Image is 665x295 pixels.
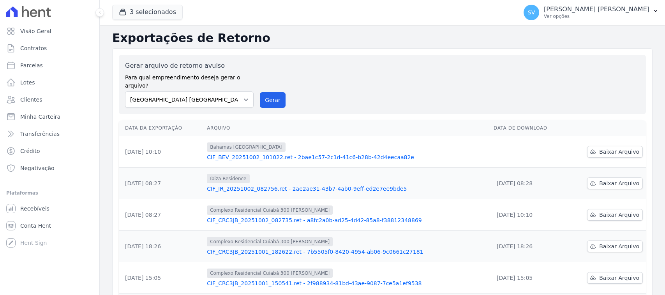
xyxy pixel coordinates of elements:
[207,153,487,161] a: CIF_BEV_20251002_101022.ret - 2bae1c57-2c1d-41c6-b28b-42d4eecaa82e
[3,201,96,216] a: Recebíveis
[125,61,254,70] label: Gerar arquivo de retorno avulso
[587,241,643,252] a: Baixar Arquivo
[490,231,567,262] td: [DATE] 18:26
[207,205,333,215] span: Complexo Residencial Cuiabá 300 [PERSON_NAME]
[207,248,487,256] a: CIF_CRC3JB_20251001_182622.ret - 7b5505f0-8420-4954-ab06-9c0661c27181
[207,279,487,287] a: CIF_CRC3JB_20251001_150541.ret - 2f988934-81bd-43ae-9087-7ce5a1ef9538
[125,70,254,90] label: Para qual empreendimento deseja gerar o arquivo?
[490,262,567,294] td: [DATE] 15:05
[20,27,51,35] span: Visão Geral
[3,143,96,159] a: Crédito
[207,185,487,193] a: CIF_IR_20251002_082756.ret - 2ae2ae31-43b7-4ab0-9eff-ed2e7ee9bde5
[20,222,51,230] span: Conta Hent
[207,174,249,183] span: Ibiza Residence
[207,142,286,152] span: Bahamas [GEOGRAPHIC_DATA]
[599,211,639,219] span: Baixar Arquivo
[599,148,639,156] span: Baixar Arquivo
[3,40,96,56] a: Contratos
[207,216,487,224] a: CIF_CRC3JB_20251002_082735.ret - a8fc2a0b-ad25-4d42-85a8-f38812348869
[119,262,204,294] td: [DATE] 15:05
[544,13,649,19] p: Ver opções
[3,75,96,90] a: Lotes
[599,274,639,282] span: Baixar Arquivo
[119,168,204,199] td: [DATE] 08:27
[20,96,42,104] span: Clientes
[3,126,96,142] a: Transferências
[3,160,96,176] a: Negativação
[20,44,47,52] span: Contratos
[587,272,643,284] a: Baixar Arquivo
[587,177,643,189] a: Baixar Arquivo
[587,209,643,221] a: Baixar Arquivo
[599,242,639,250] span: Baixar Arquivo
[490,199,567,231] td: [DATE] 10:10
[3,58,96,73] a: Parcelas
[6,188,93,198] div: Plataformas
[544,5,649,13] p: [PERSON_NAME] [PERSON_NAME]
[20,147,40,155] span: Crédito
[587,146,643,158] a: Baixar Arquivo
[3,109,96,125] a: Minha Carteira
[119,231,204,262] td: [DATE] 18:26
[528,10,535,15] span: SV
[112,5,183,19] button: 3 selecionados
[20,61,43,69] span: Parcelas
[3,92,96,107] a: Clientes
[20,164,55,172] span: Negativação
[207,269,333,278] span: Complexo Residencial Cuiabá 300 [PERSON_NAME]
[112,31,653,45] h2: Exportações de Retorno
[517,2,665,23] button: SV [PERSON_NAME] [PERSON_NAME] Ver opções
[20,205,49,212] span: Recebíveis
[207,237,333,246] span: Complexo Residencial Cuiabá 300 [PERSON_NAME]
[204,120,490,136] th: Arquivo
[490,168,567,199] td: [DATE] 08:28
[119,120,204,136] th: Data da Exportação
[3,218,96,234] a: Conta Hent
[119,136,204,168] td: [DATE] 10:10
[20,113,60,121] span: Minha Carteira
[490,120,567,136] th: Data de Download
[20,79,35,86] span: Lotes
[119,199,204,231] td: [DATE] 08:27
[3,23,96,39] a: Visão Geral
[599,179,639,187] span: Baixar Arquivo
[260,92,286,108] button: Gerar
[20,130,60,138] span: Transferências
